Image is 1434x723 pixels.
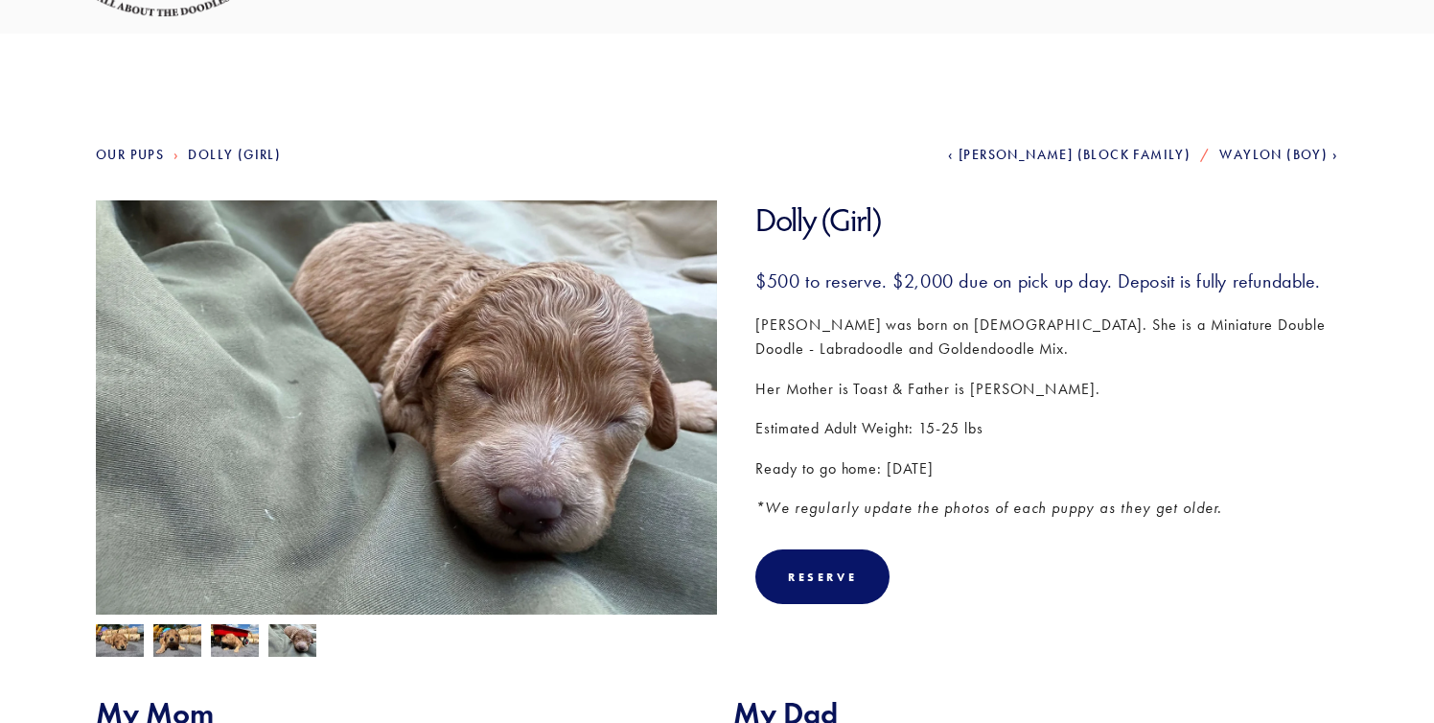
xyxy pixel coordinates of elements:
[755,200,1338,240] h1: Dolly (Girl)
[153,624,201,661] img: Dolly 2.jpg
[1219,147,1328,163] span: Waylon (Boy)
[96,165,717,631] img: Dolly 1.jpg
[755,416,1338,441] p: Estimated Adult Weight: 15-25 lbs
[948,147,1191,163] a: [PERSON_NAME] (Block Family)
[755,313,1338,361] p: [PERSON_NAME] was born on [DEMOGRAPHIC_DATA]. She is a Miniature Double Doodle - Labradoodle and ...
[959,147,1191,163] span: [PERSON_NAME] (Block Family)
[96,622,144,659] img: Dolly 3.jpg
[755,499,1222,517] em: *We regularly update the photos of each puppy as they get older.
[211,624,259,661] img: Dolly 4.jpg
[96,147,164,163] a: Our Pups
[755,549,890,604] div: Reserve
[188,147,281,163] a: Dolly (Girl)
[268,621,316,658] img: Dolly 1.jpg
[788,570,857,584] div: Reserve
[755,377,1338,402] p: Her Mother is Toast & Father is [PERSON_NAME].
[755,268,1338,293] h3: $500 to reserve. $2,000 due on pick up day. Deposit is fully refundable.
[755,456,1338,481] p: Ready to go home: [DATE]
[1219,147,1338,163] a: Waylon (Boy)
